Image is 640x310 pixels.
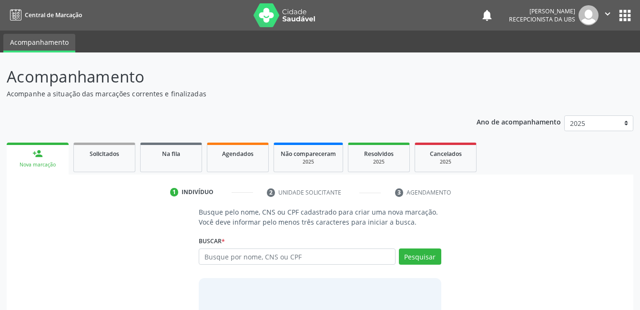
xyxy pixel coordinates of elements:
[222,150,254,158] span: Agendados
[170,188,179,196] div: 1
[579,5,599,25] img: img
[25,11,82,19] span: Central de Marcação
[199,248,395,265] input: Busque por nome, CNS ou CPF
[7,65,446,89] p: Acompanhamento
[599,5,617,25] button: 
[509,7,575,15] div: [PERSON_NAME]
[480,9,494,22] button: notifications
[281,150,336,158] span: Não compareceram
[355,158,403,165] div: 2025
[199,207,441,227] p: Busque pelo nome, CNS ou CPF cadastrado para criar uma nova marcação. Você deve informar pelo men...
[182,188,213,196] div: Indivíduo
[422,158,469,165] div: 2025
[364,150,394,158] span: Resolvidos
[430,150,462,158] span: Cancelados
[509,15,575,23] span: Recepcionista da UBS
[13,161,62,168] div: Nova marcação
[7,7,82,23] a: Central de Marcação
[3,34,75,52] a: Acompanhamento
[162,150,180,158] span: Na fila
[7,89,446,99] p: Acompanhe a situação das marcações correntes e finalizadas
[281,158,336,165] div: 2025
[90,150,119,158] span: Solicitados
[399,248,441,265] button: Pesquisar
[477,115,561,127] p: Ano de acompanhamento
[32,148,43,159] div: person_add
[602,9,613,19] i: 
[617,7,633,24] button: apps
[199,234,225,248] label: Buscar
